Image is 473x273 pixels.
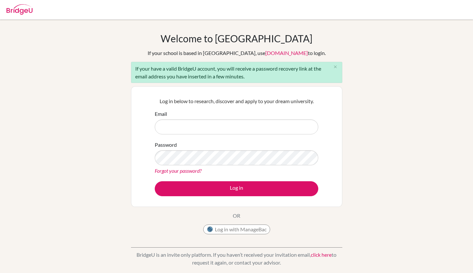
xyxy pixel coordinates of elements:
i: close [333,64,338,69]
p: Log in below to research, discover and apply to your dream university. [155,97,318,105]
div: If your school is based in [GEOGRAPHIC_DATA], use to login. [148,49,326,57]
label: Email [155,110,167,118]
button: Close [329,62,342,72]
a: [DOMAIN_NAME] [265,50,308,56]
label: Password [155,141,177,149]
button: Log in with ManageBac [203,225,270,234]
div: If your have a valid BridgeU account, you will receive a password recovery link at the email addr... [131,62,342,83]
h1: Welcome to [GEOGRAPHIC_DATA] [161,33,312,44]
button: Log in [155,181,318,196]
img: Bridge-U [7,4,33,15]
p: BridgeU is an invite only platform. If you haven’t received your invitation email, to request it ... [131,251,342,266]
a: Forgot your password? [155,168,202,174]
p: OR [233,212,240,220]
a: click here [311,252,332,258]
